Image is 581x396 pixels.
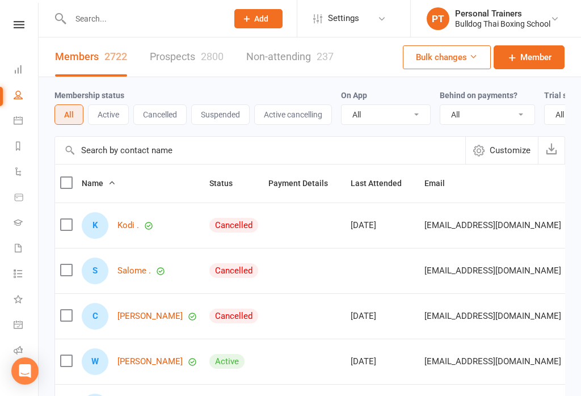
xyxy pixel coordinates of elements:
a: Kodi . [117,221,139,230]
span: Add [254,14,268,23]
button: Customize [465,137,538,164]
span: Customize [490,144,531,157]
button: Active [88,104,129,125]
button: Suspended [191,104,250,125]
button: Last Attended [351,176,414,190]
div: [DATE] [351,221,414,230]
button: Active cancelling [254,104,332,125]
div: Open Intercom Messenger [11,357,39,385]
a: Member [494,45,565,69]
div: S [82,258,108,284]
span: Name [82,179,116,188]
button: Status [209,176,245,190]
span: Status [209,179,245,188]
a: General attendance kiosk mode [14,313,39,339]
div: Cancelled [209,218,258,233]
input: Search... [67,11,220,27]
span: [EMAIL_ADDRESS][DOMAIN_NAME] [424,260,561,281]
div: PT [427,7,449,30]
label: Behind on payments? [440,91,517,100]
button: Name [82,176,116,190]
div: K [82,212,108,239]
span: Last Attended [351,179,414,188]
span: [EMAIL_ADDRESS][DOMAIN_NAME] [424,214,561,236]
div: 237 [317,50,334,62]
div: W [82,348,108,375]
button: Add [234,9,283,28]
a: Reports [14,134,39,160]
a: People [14,83,39,109]
div: C [82,303,108,330]
a: Dashboard [14,58,39,83]
div: [DATE] [351,357,414,366]
button: Bulk changes [403,45,491,69]
input: Search by contact name [55,137,465,164]
span: Settings [328,6,359,31]
div: Cancelled [209,263,258,278]
button: Payment Details [268,176,340,190]
div: Bulldog Thai Boxing School [455,19,550,29]
span: Member [520,50,551,64]
a: [PERSON_NAME] [117,311,183,321]
button: Cancelled [133,104,187,125]
a: Roll call kiosk mode [14,339,39,364]
label: Membership status [54,91,124,100]
label: On App [341,91,367,100]
div: Personal Trainers [455,9,550,19]
a: Salome . [117,266,151,276]
button: Email [424,176,457,190]
span: Payment Details [268,179,340,188]
a: Product Sales [14,186,39,211]
a: Members2722 [55,37,127,77]
a: What's New [14,288,39,313]
div: Cancelled [209,309,258,323]
button: All [54,104,83,125]
div: [DATE] [351,311,414,321]
span: [EMAIL_ADDRESS][DOMAIN_NAME] [424,351,561,372]
span: Email [424,179,457,188]
a: Calendar [14,109,39,134]
a: Non-attending237 [246,37,334,77]
div: 2722 [104,50,127,62]
a: [PERSON_NAME] [117,357,183,366]
div: 2800 [201,50,224,62]
a: Prospects2800 [150,37,224,77]
div: Active [209,354,245,369]
span: [EMAIL_ADDRESS][DOMAIN_NAME] [424,305,561,327]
